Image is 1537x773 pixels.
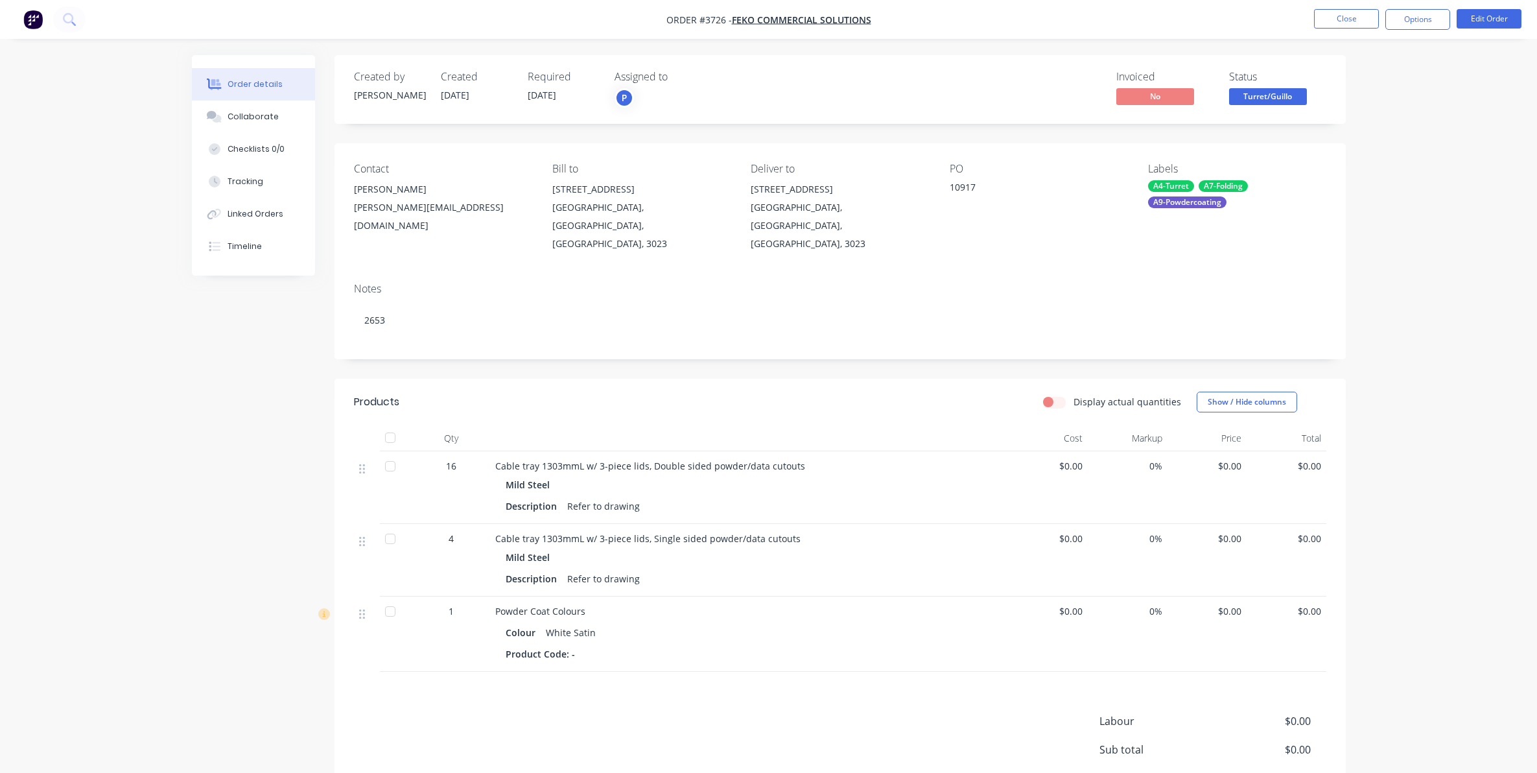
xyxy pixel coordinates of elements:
[1229,88,1307,104] span: Turret/Guillo
[354,283,1326,295] div: Notes
[228,176,263,187] div: Tracking
[1247,425,1326,451] div: Total
[354,71,425,83] div: Created by
[1099,713,1215,729] span: Labour
[751,198,928,253] div: [GEOGRAPHIC_DATA], [GEOGRAPHIC_DATA], [GEOGRAPHIC_DATA], 3023
[506,645,580,663] div: Product Code: -
[1148,163,1326,175] div: Labels
[506,475,555,494] div: Mild Steel
[495,532,801,545] span: Cable tray 1303mmL w/ 3-piece lids, Single sided powder/data cutouts
[1167,425,1247,451] div: Price
[1229,88,1307,108] button: Turret/Guillo
[1199,180,1248,192] div: A7-Folding
[950,180,1112,198] div: 10917
[506,548,555,567] div: Mild Steel
[192,101,315,133] button: Collaborate
[1093,604,1162,618] span: 0%
[732,14,871,26] a: Feko Commercial Solutions
[1457,9,1521,29] button: Edit Order
[1099,742,1215,757] span: Sub total
[528,89,556,101] span: [DATE]
[1088,425,1167,451] div: Markup
[354,163,532,175] div: Contact
[1093,532,1162,545] span: 0%
[1385,9,1450,30] button: Options
[192,230,315,263] button: Timeline
[1173,532,1242,545] span: $0.00
[354,394,399,410] div: Products
[449,604,454,618] span: 1
[1009,425,1088,451] div: Cost
[354,180,532,235] div: [PERSON_NAME][PERSON_NAME][EMAIL_ADDRESS][DOMAIN_NAME]
[562,569,645,588] div: Refer to drawing
[506,569,562,588] div: Description
[228,208,283,220] div: Linked Orders
[1229,71,1326,83] div: Status
[228,78,283,90] div: Order details
[1252,532,1321,545] span: $0.00
[751,180,928,253] div: [STREET_ADDRESS][GEOGRAPHIC_DATA], [GEOGRAPHIC_DATA], [GEOGRAPHIC_DATA], 3023
[412,425,490,451] div: Qty
[228,143,285,155] div: Checklists 0/0
[666,14,732,26] span: Order #3726 -
[1314,9,1379,29] button: Close
[1093,459,1162,473] span: 0%
[552,198,730,253] div: [GEOGRAPHIC_DATA], [GEOGRAPHIC_DATA], [GEOGRAPHIC_DATA], 3023
[1014,459,1083,473] span: $0.00
[1252,459,1321,473] span: $0.00
[441,89,469,101] span: [DATE]
[615,71,744,83] div: Assigned to
[615,88,634,108] button: P
[1173,459,1242,473] span: $0.00
[1074,395,1181,409] label: Display actual quantities
[950,163,1127,175] div: PO
[1014,532,1083,545] span: $0.00
[562,497,645,516] div: Refer to drawing
[552,163,730,175] div: Bill to
[495,460,805,472] span: Cable tray 1303mmL w/ 3-piece lids, Double sided powder/data cutouts
[446,459,456,473] span: 16
[1173,604,1242,618] span: $0.00
[354,180,532,198] div: [PERSON_NAME]
[1148,196,1226,208] div: A9-Powdercoating
[192,68,315,101] button: Order details
[751,180,928,198] div: [STREET_ADDRESS]
[354,300,1326,340] div: 2653
[1116,88,1194,104] span: No
[1014,604,1083,618] span: $0.00
[1252,604,1321,618] span: $0.00
[228,111,279,123] div: Collaborate
[528,71,599,83] div: Required
[23,10,43,29] img: Factory
[506,497,562,516] div: Description
[751,163,928,175] div: Deliver to
[552,180,730,198] div: [STREET_ADDRESS]
[1214,742,1310,757] span: $0.00
[495,605,585,617] span: Powder Coat Colours
[192,165,315,198] button: Tracking
[354,88,425,102] div: [PERSON_NAME]
[1116,71,1214,83] div: Invoiced
[441,71,512,83] div: Created
[1214,713,1310,729] span: $0.00
[506,623,541,642] div: Colour
[541,623,601,642] div: White Satin
[1197,392,1297,412] button: Show / Hide columns
[228,241,262,252] div: Timeline
[354,198,532,235] div: [PERSON_NAME][EMAIL_ADDRESS][DOMAIN_NAME]
[552,180,730,253] div: [STREET_ADDRESS][GEOGRAPHIC_DATA], [GEOGRAPHIC_DATA], [GEOGRAPHIC_DATA], 3023
[449,532,454,545] span: 4
[192,133,315,165] button: Checklists 0/0
[1148,180,1194,192] div: A4-Turret
[192,198,315,230] button: Linked Orders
